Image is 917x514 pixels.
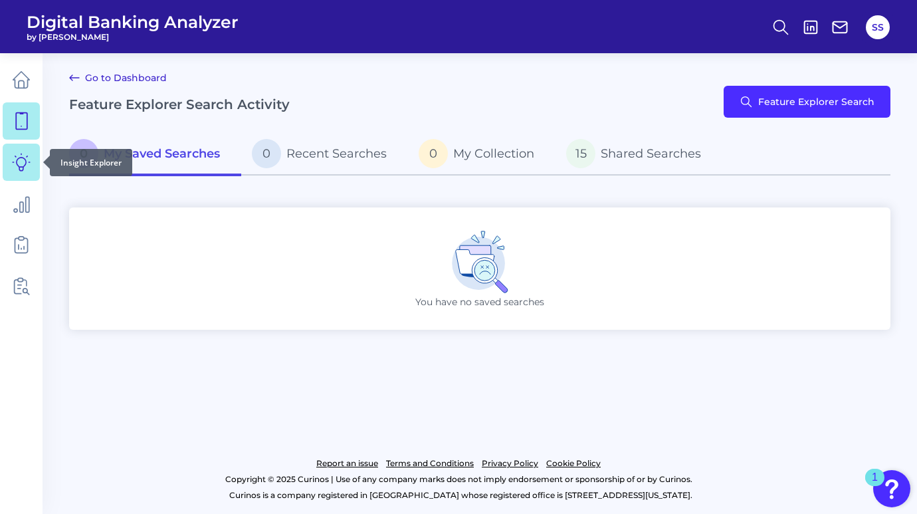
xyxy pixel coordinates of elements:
p: Copyright © 2025 Curinos | Use of any company marks does not imply endorsement or sponsorship of ... [65,471,852,487]
a: Privacy Policy [482,455,538,471]
button: SS [866,15,890,39]
p: Curinos is a company registered in [GEOGRAPHIC_DATA] whose registered office is [STREET_ADDRESS][... [69,487,852,503]
span: 15 [566,139,595,168]
a: Terms and Conditions [386,455,474,471]
span: 0 [419,139,448,168]
span: by [PERSON_NAME] [27,32,239,42]
a: Cookie Policy [546,455,601,471]
span: Recent Searches [286,146,387,161]
span: Shared Searches [601,146,701,161]
a: Report an issue [316,455,378,471]
a: 0Recent Searches [241,134,408,176]
a: 0My Saved Searches [69,134,241,176]
button: Feature Explorer Search [724,86,890,118]
a: 0My Collection [408,134,556,176]
span: Digital Banking Analyzer [27,12,239,32]
div: Insight Explorer [50,149,132,176]
div: You have no saved searches [69,207,890,330]
span: Feature Explorer Search [758,96,874,107]
span: My Collection [453,146,534,161]
a: 15Shared Searches [556,134,722,176]
span: My Saved Searches [104,146,220,161]
div: 1 [872,477,878,495]
button: Open Resource Center, 1 new notification [873,470,910,507]
span: 0 [252,139,281,168]
span: 0 [69,139,98,168]
h2: Feature Explorer Search Activity [69,96,290,112]
a: Go to Dashboard [69,70,167,86]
